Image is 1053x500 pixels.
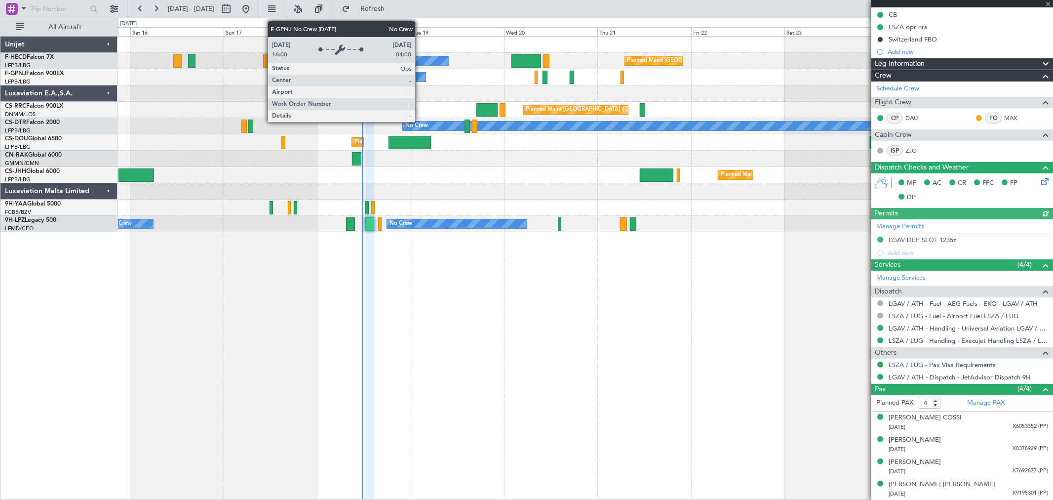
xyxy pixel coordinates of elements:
span: X7692877 (PP) [1013,467,1048,475]
div: Mon 18 [317,27,410,36]
span: All Aircraft [26,24,104,31]
span: [DATE] - [DATE] [168,4,214,13]
div: [PERSON_NAME] [889,435,941,445]
a: LFPB/LBG [5,176,31,183]
div: No Crew [390,216,412,231]
span: [DATE] [889,446,905,453]
a: GMMN/CMN [5,160,39,167]
button: Refresh [337,1,396,17]
div: Planned Maint [GEOGRAPHIC_DATA] ([GEOGRAPHIC_DATA]) [526,102,682,117]
span: Refresh [352,5,393,12]
div: ISP [887,145,903,156]
div: Wed 20 [504,27,597,36]
a: CS-DTRFalcon 2000 [5,120,60,125]
span: FP [1010,178,1017,188]
div: Planned Maint [GEOGRAPHIC_DATA] ([GEOGRAPHIC_DATA]) [721,167,876,182]
div: Planned Maint [GEOGRAPHIC_DATA] ([GEOGRAPHIC_DATA]) [627,53,783,68]
a: DNMM/LOS [5,111,36,118]
span: Others [875,347,897,359]
span: Pax [875,384,886,395]
a: Manage PAX [967,398,1005,408]
a: 9H-LPZLegacy 500 [5,217,56,223]
span: Flight Crew [875,97,911,108]
span: CS-DTR [5,120,26,125]
a: LFMD/CEQ [5,225,34,232]
span: Dispatch [875,286,902,297]
div: Fri 22 [691,27,784,36]
a: LSZA / LUG - Pax Visa Requirements [889,361,996,369]
div: FO [985,113,1002,124]
span: Services [875,259,900,271]
a: MAX [1004,114,1026,123]
button: All Aircraft [11,19,107,35]
span: FFC [982,178,994,188]
div: [DATE] [120,20,137,28]
a: Manage Services [876,273,926,283]
div: Sat 16 [130,27,224,36]
a: LSZA / LUG - Handling - Execujet Handling LSZA / LUG [889,336,1048,345]
span: Cabin Crew [875,129,912,141]
label: Planned PAX [876,398,913,408]
span: 9H-YAA [5,201,27,207]
span: [DATE] [889,423,905,431]
a: LFPB/LBG [5,78,31,85]
a: LFPB/LBG [5,127,31,134]
div: Tue 19 [411,27,504,36]
a: CN-RAKGlobal 6000 [5,152,62,158]
a: DAU [905,114,928,123]
a: ZJO [905,146,928,155]
span: X9195301 (PP) [1013,489,1048,498]
div: No Crew [405,119,428,133]
span: CR [958,178,966,188]
span: Leg Information [875,58,925,70]
div: Add new [888,47,1048,56]
span: F-HECD [5,54,27,60]
div: Planned Maint [GEOGRAPHIC_DATA] ([GEOGRAPHIC_DATA]) [354,135,510,150]
div: Sun 17 [224,27,317,36]
a: LSZA / LUG - Fuel - Airport Fuel LSZA / LUG [889,312,1018,320]
span: (4/4) [1017,259,1032,270]
span: MF [907,178,916,188]
a: 9H-YAAGlobal 5000 [5,201,61,207]
span: X8378929 (PP) [1013,445,1048,453]
span: CS-JHH [5,168,26,174]
span: CS-RRC [5,103,26,109]
div: CP [887,113,903,124]
a: LGAV / ATH - Handling - Universal Aviation LGAV / ATH [889,324,1048,333]
span: (4/4) [1017,383,1032,394]
div: Switzerland FBO [889,35,937,43]
span: CS-DOU [5,136,28,142]
span: [DATE] [889,468,905,475]
div: No Crew [109,216,132,231]
span: F-GPNJ [5,71,26,77]
span: CN-RAK [5,152,28,158]
div: [PERSON_NAME] COSSI [889,413,962,423]
div: CB [889,10,897,19]
a: CS-DOUGlobal 6500 [5,136,62,142]
a: LFPB/LBG [5,62,31,69]
span: AC [933,178,941,188]
span: [DATE] [889,490,905,498]
div: Sat 23 [784,27,878,36]
div: No Crew [312,53,335,68]
span: 9H-LPZ [5,217,25,223]
div: [PERSON_NAME] [889,458,941,467]
span: Dispatch Checks and Weather [875,162,969,173]
a: F-HECDFalcon 7X [5,54,54,60]
a: Schedule Crew [876,84,919,94]
span: Crew [875,70,892,82]
div: No Crew [288,70,311,84]
span: DP [907,193,916,203]
div: [PERSON_NAME] [PERSON_NAME] [889,480,995,490]
div: LSZA opr hrs [889,23,927,31]
a: LGAV / ATH - Dispatch - JetAdvisor Dispatch 9H [889,373,1031,381]
div: Thu 21 [597,27,691,36]
a: CS-RRCFalcon 900LX [5,103,63,109]
span: X6053352 (PP) [1013,422,1048,431]
input: Trip Number [30,1,87,16]
a: FCBB/BZV [5,208,31,216]
a: LGAV / ATH - Fuel - AEG Fuels - EKO - LGAV / ATH [889,299,1038,308]
a: CS-JHHGlobal 6000 [5,168,60,174]
a: LFPB/LBG [5,143,31,151]
a: F-GPNJFalcon 900EX [5,71,64,77]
